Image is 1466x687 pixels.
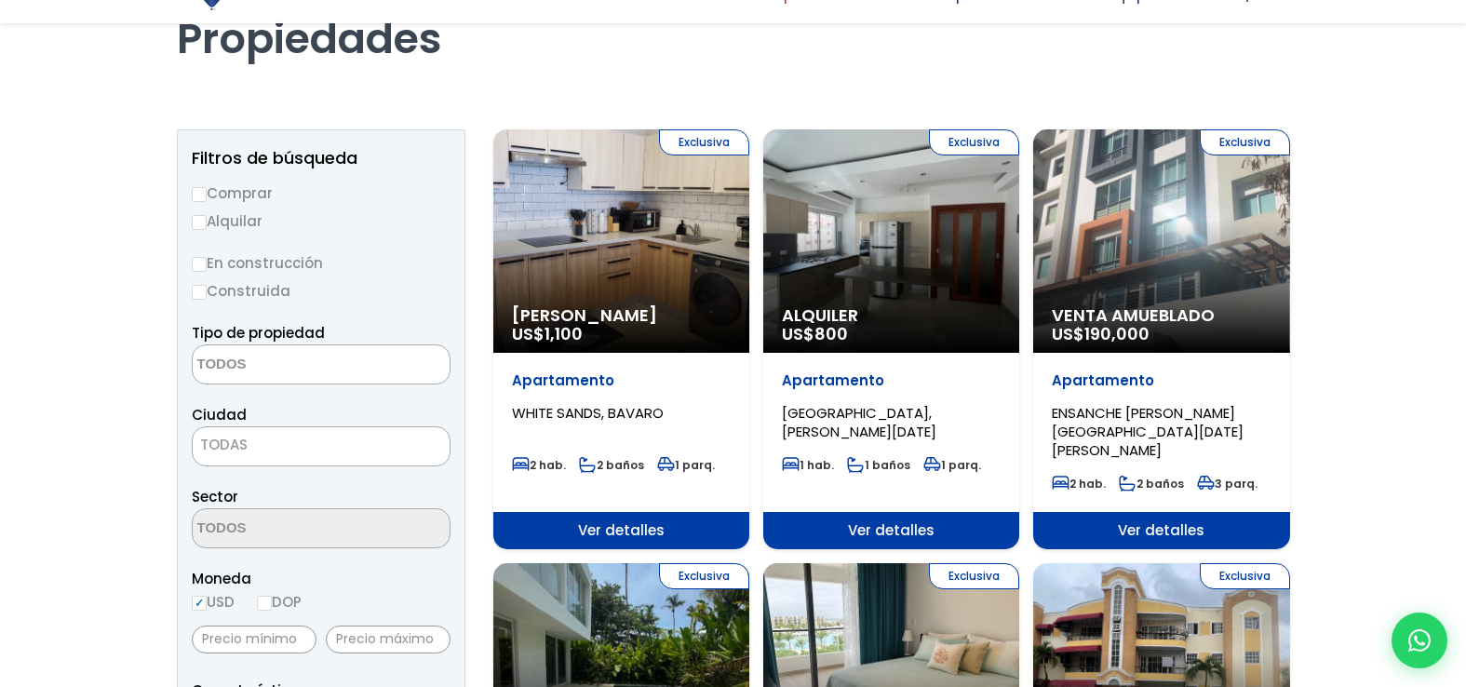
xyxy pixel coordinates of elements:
h2: Filtros de búsqueda [192,149,451,168]
label: En construcción [192,251,451,275]
span: 800 [814,322,848,345]
span: US$ [1052,322,1150,345]
span: TODAS [200,435,248,454]
span: 1 parq. [657,457,715,473]
input: Precio máximo [326,626,451,653]
textarea: Search [193,509,373,549]
span: US$ [512,322,583,345]
a: Exclusiva Alquiler US$800 Apartamento [GEOGRAPHIC_DATA], [PERSON_NAME][DATE] 1 hab. 1 baños 1 par... [763,129,1019,549]
label: Comprar [192,182,451,205]
span: Ver detalles [763,512,1019,549]
input: Construida [192,285,207,300]
label: DOP [257,590,302,613]
span: Tipo de propiedad [192,323,325,343]
span: Exclusiva [659,129,749,155]
input: Alquilar [192,215,207,230]
span: [PERSON_NAME] [512,306,731,325]
a: Exclusiva Venta Amueblado US$190,000 Apartamento ENSANCHE [PERSON_NAME][GEOGRAPHIC_DATA][DATE][PE... [1033,129,1289,549]
span: TODAS [193,432,450,458]
label: Alquilar [192,209,451,233]
label: Construida [192,279,451,303]
span: Exclusiva [929,563,1019,589]
span: WHITE SANDS, BAVARO [512,403,664,423]
span: 1,100 [545,322,583,345]
span: TODAS [192,426,451,466]
p: Apartamento [782,371,1001,390]
span: Ver detalles [493,512,749,549]
span: Sector [192,487,238,506]
p: Apartamento [1052,371,1271,390]
input: Comprar [192,187,207,202]
span: 2 hab. [1052,476,1106,492]
input: Precio mínimo [192,626,316,653]
a: Exclusiva [PERSON_NAME] US$1,100 Apartamento WHITE SANDS, BAVARO 2 hab. 2 baños 1 parq. Ver detalles [493,129,749,549]
span: Ciudad [192,405,247,424]
span: US$ [782,322,848,345]
span: Exclusiva [929,129,1019,155]
span: 1 hab. [782,457,834,473]
span: 2 baños [579,457,644,473]
span: Venta Amueblado [1052,306,1271,325]
span: Moneda [192,567,451,590]
p: Apartamento [512,371,731,390]
span: 190,000 [1084,322,1150,345]
input: USD [192,596,207,611]
span: 2 baños [1119,476,1184,492]
span: Exclusiva [659,563,749,589]
input: En construcción [192,257,207,272]
span: 3 parq. [1197,476,1258,492]
span: Alquiler [782,306,1001,325]
span: Exclusiva [1200,129,1290,155]
span: [GEOGRAPHIC_DATA], [PERSON_NAME][DATE] [782,403,936,441]
span: Ver detalles [1033,512,1289,549]
span: ENSANCHE [PERSON_NAME][GEOGRAPHIC_DATA][DATE][PERSON_NAME] [1052,403,1244,460]
span: 2 hab. [512,457,566,473]
span: 1 parq. [923,457,981,473]
label: USD [192,590,235,613]
span: Exclusiva [1200,563,1290,589]
input: DOP [257,596,272,611]
span: 1 baños [847,457,910,473]
textarea: Search [193,345,373,385]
